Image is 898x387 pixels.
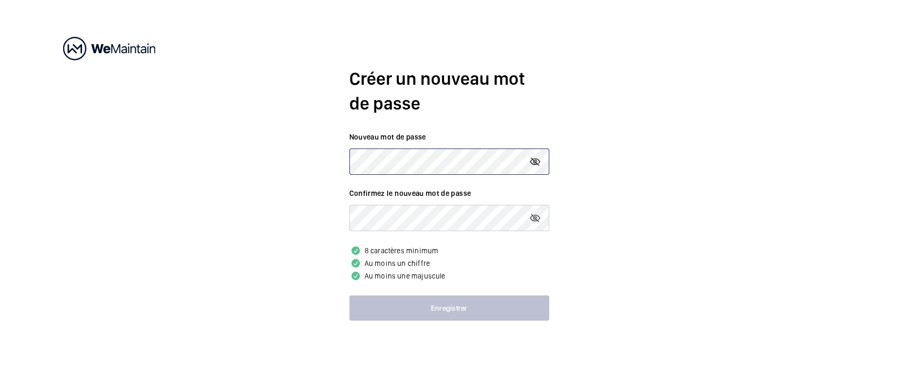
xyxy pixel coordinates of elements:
label: Confirmez le nouveau mot de passe [349,188,549,199]
label: Nouveau mot de passe [349,132,549,142]
button: Enregistrer [349,295,549,321]
h2: Créer un nouveau mot de passe [349,66,549,116]
p: 8 caractères minimum [349,244,549,257]
p: Au moins une majuscule [349,270,549,282]
p: Au moins un chiffre [349,257,549,270]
